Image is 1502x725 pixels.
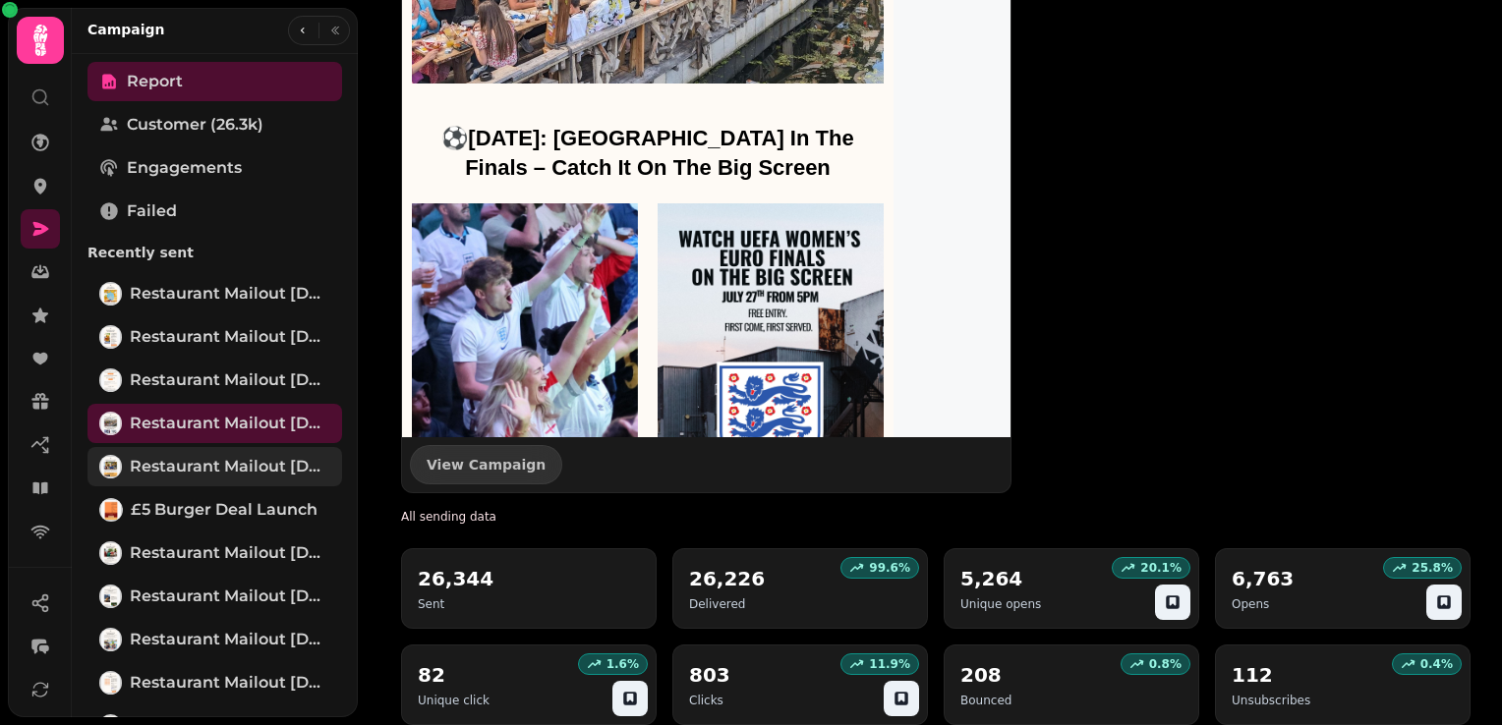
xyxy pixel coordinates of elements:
[130,368,330,392] span: Restaurant Mailout [DATE]
[87,490,342,530] a: £5 Burger Deal Launch£5 Burger Deal Launch
[130,412,330,435] span: Restaurant Mailout [DATE]
[87,533,342,573] a: Restaurant Mailout July 3rdRestaurant Mailout [DATE]
[130,585,330,608] span: Restaurant Mailout [DATE]
[130,671,330,695] span: Restaurant Mailout [DATE]
[130,628,330,651] span: Restaurant Mailout [DATE]
[689,661,730,689] h2: 803
[101,284,120,304] img: Restaurant Mailout Aug 13th
[1412,560,1453,576] p: 25.8 %
[127,113,263,137] span: Customer (26.3k)
[87,447,342,486] a: Restaurant Mailout July 16thRestaurant Mailout [DATE]
[127,199,177,223] span: Failed
[130,325,330,349] span: Restaurant Mailout [DATE]
[418,596,493,612] p: Sent
[1155,585,1190,620] button: save-segment
[689,693,730,708] p: Clicks
[87,577,342,616] a: Restaurant Mailout June 26thRestaurant Mailout [DATE]
[960,596,1041,612] p: Unique opens
[87,192,342,231] a: Failed
[87,404,342,443] a: Restaurant Mailout July 24thRestaurant Mailout [DATE]
[101,586,120,606] img: Restaurant Mailout June 26th
[884,681,919,716] button: save-segment
[101,500,121,520] img: £5 Burger Deal Launch
[101,630,120,649] img: Restaurant Mailout June 19th
[1149,656,1182,672] p: 0.8 %
[410,445,562,484] button: View Campaign
[960,565,1041,592] h2: 5,264
[418,693,490,708] p: Unique click
[960,661,1011,689] h2: 208
[101,673,120,693] img: Restaurant Mailout June 11th
[87,20,165,39] h2: Campaign
[465,126,853,181] strong: [DATE]: [GEOGRAPHIC_DATA] In The Finals – Catch It On The Big Screen
[127,156,242,180] span: Engagements
[130,541,330,565] span: Restaurant Mailout [DATE]
[689,596,765,612] p: Delivered
[607,656,639,672] p: 1.6 %
[869,560,910,576] p: 99.6 %
[1140,560,1182,576] p: 20.1 %
[401,509,779,525] h2: Complete overview of all campaign delivery metrics
[1232,565,1294,592] h2: 6,763
[412,124,884,185] p: ⚽
[1420,656,1453,672] p: 0.4 %
[960,693,1011,708] p: Bounced
[87,62,342,101] a: Report
[130,282,330,306] span: Restaurant Mailout [DATE]
[1426,585,1462,620] button: save-segment
[127,70,183,93] span: Report
[427,458,546,472] span: View Campaign
[87,148,342,188] a: Engagements
[101,414,120,433] img: Restaurant Mailout July 24th
[1232,693,1310,708] p: Unsubscribes
[1232,596,1294,612] p: Opens
[1232,661,1310,689] h2: 112
[131,498,318,522] span: £5 Burger Deal Launch
[101,370,120,390] img: Restaurant Mailout July 31st
[130,455,330,478] span: Restaurant Mailout [DATE]
[87,361,342,400] a: Restaurant Mailout July 31stRestaurant Mailout [DATE]
[101,457,120,476] img: Restaurant Mailout July 16th
[87,663,342,702] a: Restaurant Mailout June 11thRestaurant Mailout [DATE]
[87,235,342,270] p: Recently sent
[87,105,342,144] a: Customer (26.3k)
[87,317,342,357] a: Restaurant Mailout Aug 7thRestaurant Mailout [DATE]
[418,565,493,592] h2: 26,344
[87,274,342,313] a: Restaurant Mailout Aug 13thRestaurant Mailout [DATE]
[869,656,910,672] p: 11.9 %
[612,681,648,716] button: save-segment
[101,543,120,563] img: Restaurant Mailout July 3rd
[101,327,120,347] img: Restaurant Mailout Aug 7th
[689,565,765,592] h2: 26,226
[87,620,342,659] a: Restaurant Mailout June 19thRestaurant Mailout [DATE]
[418,661,490,689] h2: 82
